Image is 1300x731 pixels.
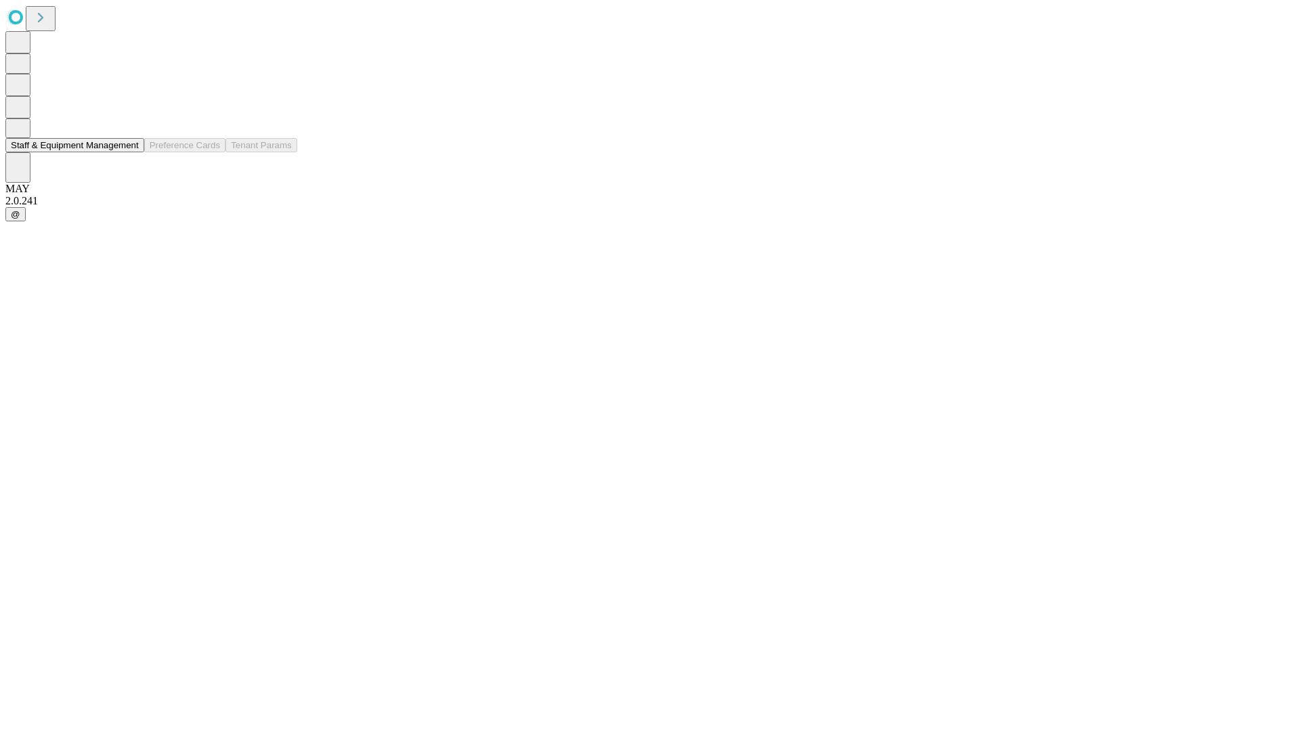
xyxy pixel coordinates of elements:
[144,138,225,152] button: Preference Cards
[5,207,26,221] button: @
[225,138,297,152] button: Tenant Params
[5,195,1295,207] div: 2.0.241
[11,209,20,219] span: @
[5,138,144,152] button: Staff & Equipment Management
[5,183,1295,195] div: MAY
